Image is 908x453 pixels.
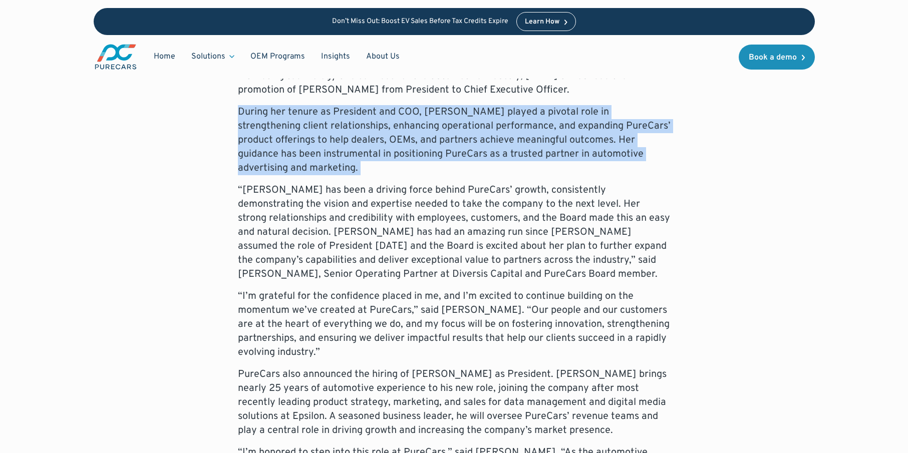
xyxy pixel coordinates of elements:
[525,19,559,26] div: Learn How
[313,47,358,66] a: Insights
[739,45,815,70] a: Book a demo
[94,43,138,71] img: purecars logo
[238,289,671,359] p: “I’m grateful for the confidence placed in me, and I’m excited to continue building on the moment...
[238,183,671,281] p: “[PERSON_NAME] has been a driving force behind PureCars’ growth, consistently demonstrating the v...
[238,105,671,175] p: During her tenure as President and COO, [PERSON_NAME] played a pivotal role in strengthening clie...
[183,47,242,66] div: Solutions
[146,47,183,66] a: Home
[516,12,576,31] a: Learn How
[238,367,671,437] p: PureCars also announced the hiring of [PERSON_NAME] as President. [PERSON_NAME] brings nearly 25 ...
[242,47,313,66] a: OEM Programs
[358,47,408,66] a: About Us
[191,51,225,62] div: Solutions
[332,18,508,26] p: Don’t Miss Out: Boost EV Sales Before Tax Credits Expire
[94,43,138,71] a: main
[749,54,797,62] div: Book a demo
